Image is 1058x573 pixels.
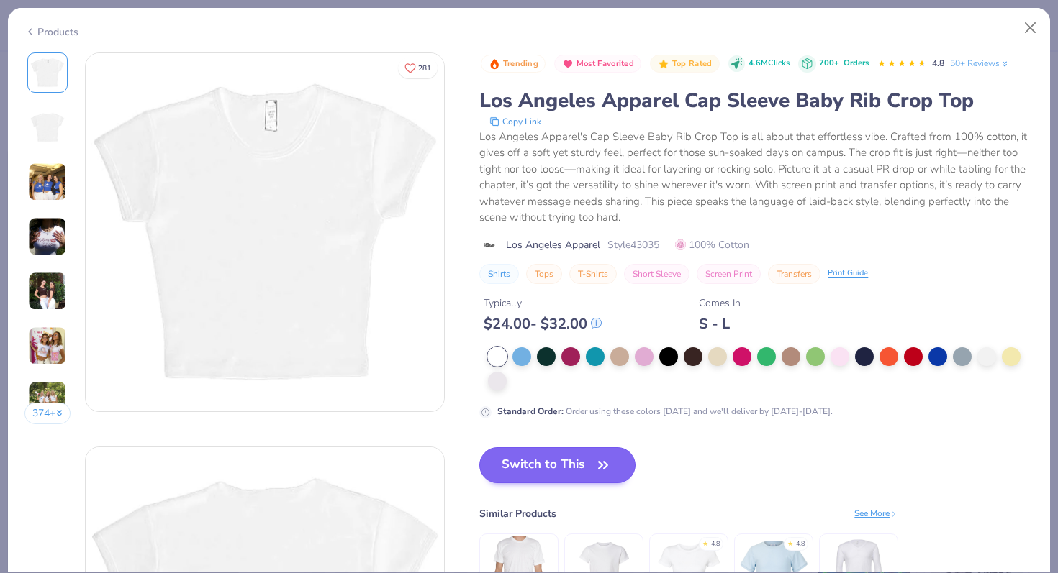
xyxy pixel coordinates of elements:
[787,539,793,545] div: ★
[398,58,438,78] button: Like
[479,506,556,521] div: Similar Products
[697,264,761,284] button: Screen Print
[699,295,741,311] div: Comes In
[749,58,790,70] span: 4.6M Clicks
[699,315,741,333] div: S - L
[569,264,617,284] button: T-Shirts
[485,114,546,129] button: copy to clipboard
[28,381,67,420] img: User generated content
[828,267,868,280] div: Print Guide
[562,58,574,70] img: Most Favorited sort
[489,58,500,70] img: Trending sort
[675,237,749,252] span: 100% Cotton
[479,87,1034,114] div: Los Angeles Apparel Cap Sleeve Baby Rib Crop Top
[479,239,499,251] img: brand logo
[497,405,833,418] div: Order using these colors [DATE] and we'll deliver by [DATE]-[DATE].
[796,539,805,549] div: 4.8
[86,53,444,411] img: Front
[484,295,602,311] div: Typically
[481,55,546,73] button: Badge Button
[526,264,562,284] button: Tops
[28,272,67,311] img: User generated content
[506,237,600,252] span: Los Angeles Apparel
[28,217,67,256] img: User generated content
[650,55,719,73] button: Badge Button
[503,60,538,68] span: Trending
[418,65,431,72] span: 281
[30,55,65,90] img: Front
[497,405,564,417] strong: Standard Order :
[24,403,71,424] button: 374+
[28,326,67,365] img: User generated content
[658,58,669,70] img: Top Rated sort
[702,539,708,545] div: ★
[624,264,689,284] button: Short Sleeve
[819,58,869,70] div: 700+
[484,315,602,333] div: $ 24.00 - $ 32.00
[844,58,869,68] span: Orders
[768,264,820,284] button: Transfers
[577,60,634,68] span: Most Favorited
[854,507,898,520] div: See More
[30,110,65,145] img: Back
[950,57,1010,70] a: 50+ Reviews
[479,264,519,284] button: Shirts
[672,60,713,68] span: Top Rated
[1017,14,1044,42] button: Close
[877,52,926,75] div: 4.8 Stars
[607,237,659,252] span: Style 43035
[711,539,720,549] div: 4.8
[479,129,1034,226] div: Los Angeles Apparel's Cap Sleeve Baby Rib Crop Top is all about that effortless vibe. Crafted fro...
[24,24,78,40] div: Products
[932,58,944,69] span: 4.8
[28,162,67,201] img: User generated content
[554,55,641,73] button: Badge Button
[479,447,636,483] button: Switch to This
